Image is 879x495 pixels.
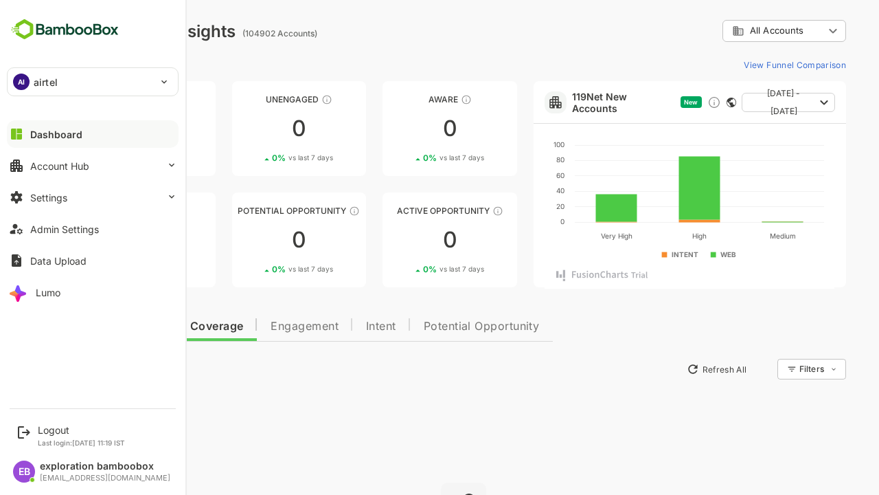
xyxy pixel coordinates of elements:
[512,217,516,225] text: 0
[659,96,673,109] div: Discover new ICP-fit accounts showing engagement — via intent surges, anonymous website visits, L...
[632,358,705,380] button: Refresh All
[553,232,584,241] text: Very High
[705,85,766,120] span: [DATE] - [DATE]
[13,461,35,483] div: EB
[375,153,436,163] div: 0 %
[391,264,436,274] span: vs last 7 days
[702,25,755,36] span: All Accounts
[73,264,135,274] div: 0 %
[508,186,516,195] text: 40
[13,74,30,90] div: AI
[33,206,168,216] div: Engaged
[334,118,469,140] div: 0
[90,153,135,163] span: vs last 7 days
[222,321,290,332] span: Engagement
[684,25,776,37] div: All Accounts
[36,287,60,298] div: Lumo
[33,192,168,287] a: EngagedThese accounts are warm, further nurturing would qualify them to MQAs00%vs last 7 days
[690,54,798,76] button: View Funnel Comparison
[184,118,319,140] div: 0
[38,439,125,447] p: Last login: [DATE] 11:19 IST
[90,264,135,274] span: vs last 7 days
[224,264,285,274] div: 0 %
[224,153,285,163] div: 0 %
[391,153,436,163] span: vs last 7 days
[334,206,469,216] div: Active Opportunity
[7,215,179,243] button: Admin Settings
[33,94,168,104] div: Unreached
[30,192,67,203] div: Settings
[505,140,516,148] text: 100
[334,81,469,176] a: AwareThese accounts have just entered the buying cycle and need further nurturing00%vs last 7 days
[334,192,469,287] a: Active OpportunityThese accounts have open opportunities which might be at any of the Sales Stage...
[73,153,135,163] div: 0 %
[47,321,195,332] span: Data Quality and Coverage
[318,321,348,332] span: Intent
[184,192,319,287] a: Potential OpportunityThese accounts are MQAs and can be passed on to Inside Sales00%vs last 7 days
[30,129,82,140] div: Dashboard
[30,160,89,172] div: Account Hub
[508,155,516,164] text: 80
[33,118,168,140] div: 0
[334,229,469,251] div: 0
[674,18,798,45] div: All Accounts
[301,206,312,217] div: These accounts are MQAs and can be passed on to Inside Sales
[30,223,99,235] div: Admin Settings
[694,93,787,112] button: [DATE] - [DATE]
[524,91,627,114] a: 119Net New Accounts
[7,184,179,211] button: Settings
[273,94,284,105] div: These accounts have not shown enough engagement and need nurturing
[376,321,492,332] span: Potential Opportunity
[508,202,516,210] text: 20
[722,232,748,240] text: Medium
[375,264,436,274] div: 0 %
[33,357,133,382] button: New Insights
[184,206,319,216] div: Potential Opportunity
[184,229,319,251] div: 0
[750,357,798,382] div: Filters
[7,16,123,43] img: BambooboxFullLogoMark.5f36c76dfaba33ec1ec1367b70bb1252.svg
[34,75,58,89] p: airtel
[40,461,170,472] div: exploration bamboobox
[240,153,285,163] span: vs last 7 days
[8,68,178,96] div: AIairtel
[7,152,179,179] button: Account Hub
[508,171,516,179] text: 60
[116,206,127,217] div: These accounts are warm, further nurturing would qualify them to MQAs
[184,94,319,104] div: Unengaged
[122,94,133,105] div: These accounts have not been engaged with for a defined time period
[334,94,469,104] div: Aware
[33,81,168,176] a: UnreachedThese accounts have not been engaged with for a defined time period00%vs last 7 days
[636,98,650,106] span: New
[444,206,455,217] div: These accounts have open opportunities which might be at any of the Sales Stages
[38,424,125,436] div: Logout
[7,247,179,274] button: Data Upload
[240,264,285,274] span: vs last 7 days
[33,229,168,251] div: 0
[33,21,187,41] div: Dashboard Insights
[413,94,424,105] div: These accounts have just entered the buying cycle and need further nurturing
[7,278,179,306] button: Lumo
[184,81,319,176] a: UnengagedThese accounts have not shown enough engagement and need nurturing00%vs last 7 days
[40,474,170,483] div: [EMAIL_ADDRESS][DOMAIN_NAME]
[30,255,87,267] div: Data Upload
[678,98,688,107] div: This card does not support filter and segments
[194,28,273,38] ag: (104902 Accounts)
[751,364,776,374] div: Filters
[644,232,659,241] text: High
[7,120,179,148] button: Dashboard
